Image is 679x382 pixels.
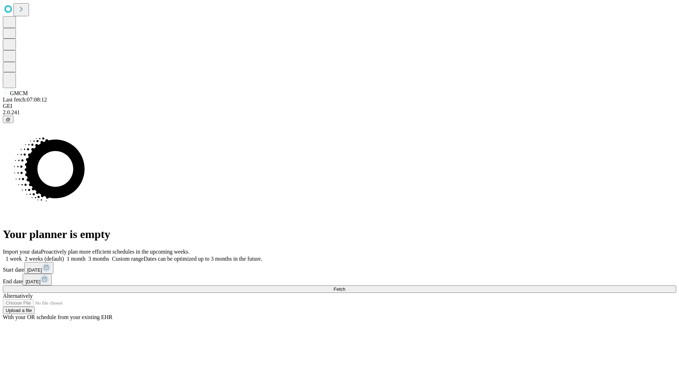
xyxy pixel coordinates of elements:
[41,249,190,255] span: Proactively plan more efficient schedules in the upcoming weeks.
[3,285,676,293] button: Fetch
[3,274,676,285] div: End date
[6,117,11,122] span: @
[333,286,345,292] span: Fetch
[10,90,28,96] span: GMCM
[27,267,42,273] span: [DATE]
[23,274,52,285] button: [DATE]
[3,314,112,320] span: With your OR schedule from your existing EHR
[25,279,40,284] span: [DATE]
[3,293,33,299] span: Alternatively
[3,262,676,274] div: Start date
[3,228,676,241] h1: Your planner is empty
[112,256,144,262] span: Custom range
[67,256,86,262] span: 1 month
[3,249,41,255] span: Import your data
[3,109,676,116] div: 2.0.241
[88,256,109,262] span: 3 months
[3,307,35,314] button: Upload a file
[3,116,13,123] button: @
[6,256,22,262] span: 1 week
[144,256,262,262] span: Dates can be optimized up to 3 months in the future.
[24,262,53,274] button: [DATE]
[25,256,64,262] span: 2 weeks (default)
[3,97,47,103] span: Last fetch: 07:08:12
[3,103,676,109] div: GEI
